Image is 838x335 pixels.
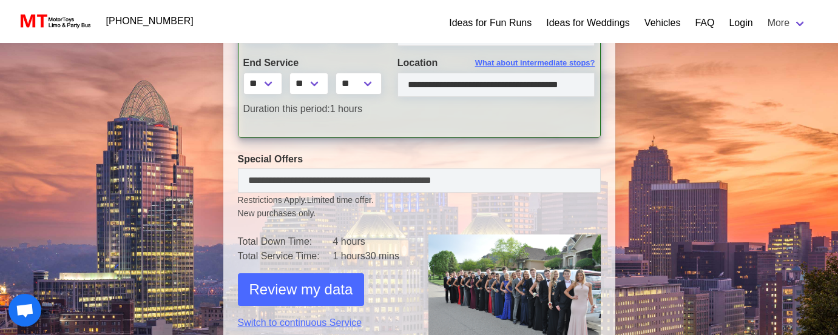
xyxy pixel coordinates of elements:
a: [PHONE_NUMBER] [99,9,201,33]
a: Switch to continuous Service [238,316,410,330]
span: New purchases only. [238,207,601,220]
td: Total Down Time: [238,234,333,249]
span: Review my data [249,279,353,300]
a: FAQ [695,16,714,30]
small: Restrictions Apply. [238,195,601,220]
button: Review my data [238,273,365,306]
label: Special Offers [238,152,601,167]
div: 1 hours [234,102,388,116]
label: Location [397,56,595,70]
a: Vehicles [644,16,681,30]
span: What about intermediate stops? [475,57,595,69]
label: End Service [243,56,379,70]
a: Ideas for Weddings [546,16,630,30]
span: 30 mins [365,251,399,261]
img: MotorToys Logo [17,13,92,30]
span: Duration this period: [243,104,330,114]
td: Total Service Time: [238,249,333,264]
a: Ideas for Fun Runs [449,16,532,30]
span: Limited time offer. [307,194,374,207]
td: 4 hours [333,234,410,249]
a: Login [729,16,752,30]
td: 1 hours [333,249,410,264]
a: More [760,11,814,35]
div: Open chat [8,294,41,327]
